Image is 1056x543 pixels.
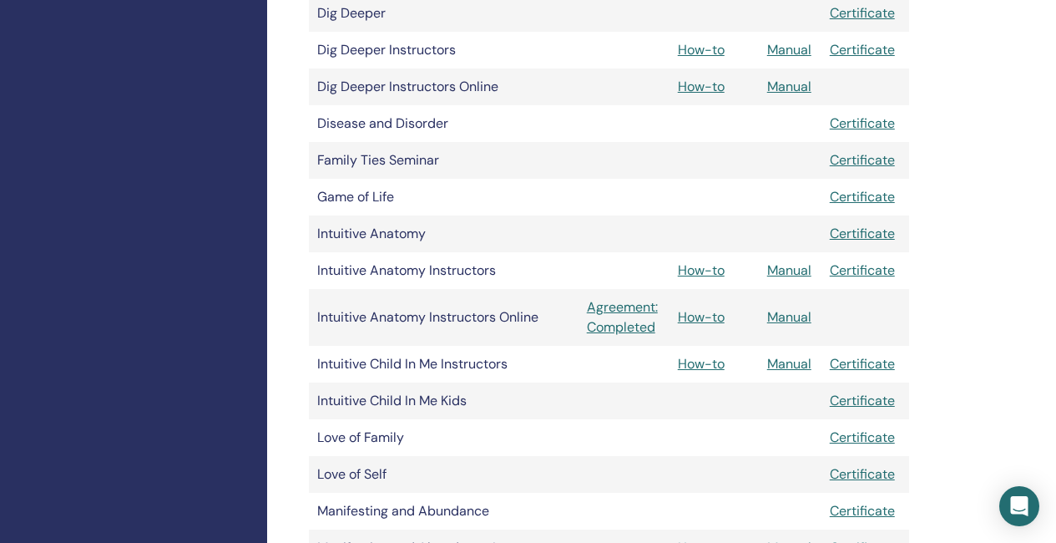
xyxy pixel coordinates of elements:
a: Manual [767,41,811,58]
a: Certificate [830,502,895,520]
a: How-to [678,308,725,326]
td: Disease and Disorder [309,105,579,142]
td: Intuitive Child In Me Kids [309,383,579,419]
td: Love of Self [309,456,579,493]
a: How-to [678,41,725,58]
td: Manifesting and Abundance [309,493,579,530]
a: Certificate [830,4,895,22]
a: Certificate [830,225,895,242]
a: Manual [767,261,811,279]
a: Certificate [830,151,895,169]
td: Dig Deeper Instructors Online [309,69,579,105]
a: Certificate [830,188,895,206]
a: Certificate [830,114,895,132]
div: Open Intercom Messenger [999,486,1039,526]
td: Intuitive Child In Me Instructors [309,346,579,383]
td: Love of Family [309,419,579,456]
a: Certificate [830,41,895,58]
a: How-to [678,78,725,95]
td: Dig Deeper Instructors [309,32,579,69]
a: Certificate [830,355,895,373]
a: How-to [678,261,725,279]
a: Manual [767,78,811,95]
td: Intuitive Anatomy [309,216,579,252]
td: Family Ties Seminar [309,142,579,179]
a: How-to [678,355,725,373]
a: Certificate [830,392,895,409]
a: Manual [767,308,811,326]
a: Certificate [830,261,895,279]
a: Agreement: Completed [587,297,661,337]
a: Certificate [830,429,895,446]
td: Game of Life [309,179,579,216]
td: Intuitive Anatomy Instructors Online [309,289,579,346]
td: Intuitive Anatomy Instructors [309,252,579,289]
a: Manual [767,355,811,373]
a: Certificate [830,465,895,483]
